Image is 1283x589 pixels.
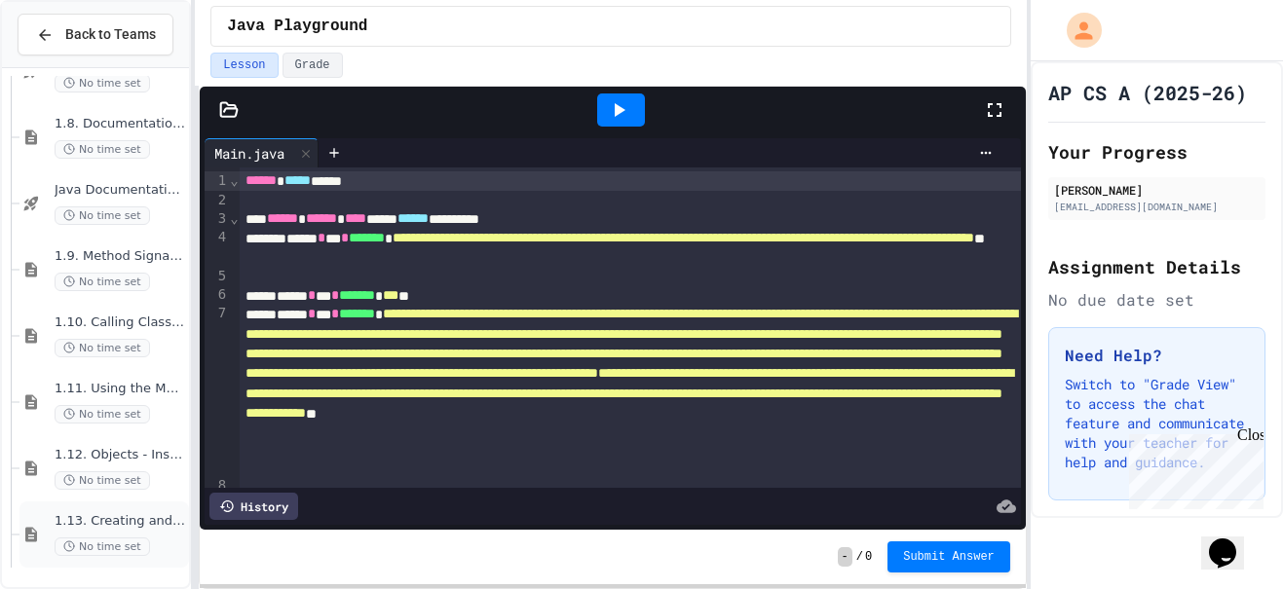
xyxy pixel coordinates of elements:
span: No time set [55,273,150,291]
button: Grade [283,53,343,78]
div: 7 [205,304,229,476]
span: 1.10. Calling Class Methods [55,314,185,331]
span: No time set [55,206,150,225]
span: No time set [55,471,150,490]
span: No time set [55,74,150,92]
div: 6 [205,285,229,305]
div: 3 [205,209,229,229]
span: No time set [55,405,150,423]
span: / [856,549,863,565]
button: Lesson [210,53,278,78]
div: 5 [205,267,229,285]
div: Main.java [205,143,294,164]
iframe: chat widget [1121,426,1264,509]
h2: Assignment Details [1048,253,1265,280]
span: No time set [55,537,150,556]
span: 1.9. Method Signatures [55,248,185,265]
span: 1.13. Creating and Initializing Objects: Constructors [55,513,185,530]
div: 4 [205,228,229,266]
div: No due date set [1048,288,1265,312]
span: No time set [55,140,150,159]
span: Java Playground [227,15,367,38]
span: 1.11. Using the Math Class [55,381,185,397]
span: Submit Answer [903,549,995,565]
h2: Your Progress [1048,138,1265,166]
div: My Account [1046,8,1107,53]
span: Fold line [229,210,239,226]
div: 8 [205,476,229,495]
div: Main.java [205,138,319,167]
div: 2 [205,191,229,209]
iframe: chat widget [1201,511,1264,570]
button: Submit Answer [887,541,1010,572]
span: 1.12. Objects - Instances of Classes [55,447,185,463]
div: [EMAIL_ADDRESS][DOMAIN_NAME] [1054,200,1260,214]
span: No time set [55,339,150,357]
h3: Need Help? [1065,344,1249,367]
div: 1 [205,171,229,191]
button: Back to Teams [18,14,173,55]
p: Switch to "Grade View" to access the chat feature and communicate with your teacher for help and ... [1065,375,1249,472]
div: History [209,493,298,520]
div: [PERSON_NAME] [1054,181,1260,199]
span: Java Documentation with Comments - Topic 1.8 [55,182,185,199]
div: Chat with us now!Close [8,8,134,124]
span: Back to Teams [65,24,156,45]
h1: AP CS A (2025-26) [1048,79,1247,106]
span: 0 [865,549,872,565]
span: Fold line [229,172,239,188]
span: - [838,547,852,567]
span: 1.8. Documentation with Comments and Preconditions [55,116,185,132]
